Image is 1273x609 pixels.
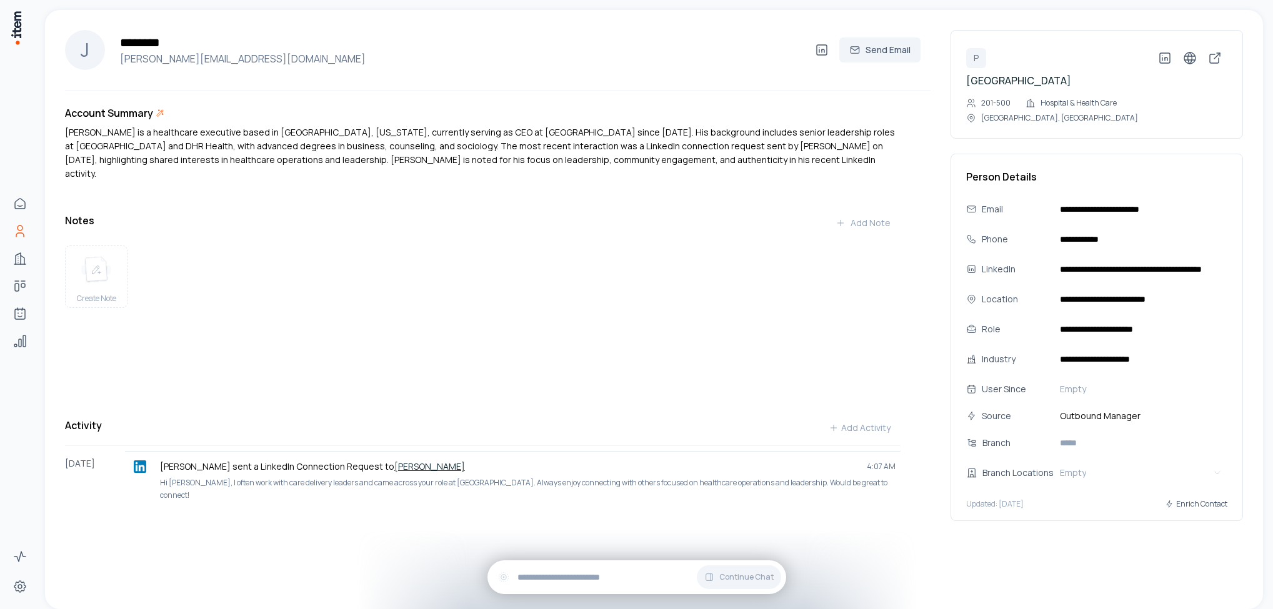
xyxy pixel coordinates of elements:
[966,48,986,68] div: P
[982,202,1050,216] div: Email
[1041,98,1117,108] p: Hospital & Health Care
[1165,493,1227,515] button: Enrich Contact
[826,210,901,235] button: Add Note
[982,262,1050,276] div: LinkedIn
[77,294,116,304] span: Create Note
[65,106,153,121] h3: Account Summary
[966,169,1227,184] h3: Person Details
[7,274,32,299] a: Deals
[160,460,857,473] p: [PERSON_NAME] sent a LinkedIn Connection Request to
[394,460,465,472] a: [PERSON_NAME]
[982,352,1050,366] div: Industry
[7,301,32,326] a: Agents
[160,477,896,501] p: Hi [PERSON_NAME], I often work with care delivery leaders and came across your role at [GEOGRAPHI...
[982,292,1050,306] div: Location
[65,245,127,308] button: create noteCreate Note
[7,544,32,569] a: Activity
[697,565,781,589] button: Continue Chat
[65,30,105,70] div: J
[1060,383,1086,395] span: Empty
[867,462,896,472] span: 4:07 AM
[982,382,1050,396] div: User Since
[65,126,901,181] div: [PERSON_NAME] is a healthcare executive based in [GEOGRAPHIC_DATA], [US_STATE], currently serving...
[836,217,891,229] div: Add Note
[7,191,32,216] a: Home
[7,246,32,271] a: Companies
[10,10,22,46] img: Item Brain Logo
[7,329,32,354] a: Analytics
[966,499,1024,509] p: Updated: [DATE]
[65,213,94,228] h3: Notes
[982,232,1050,246] div: Phone
[981,98,1011,108] p: 201-500
[982,409,1050,423] div: Source
[819,415,901,440] button: Add Activity
[982,436,1062,450] div: Branch
[7,219,32,244] a: People
[982,322,1050,336] div: Role
[65,418,102,433] h3: Activity
[719,572,774,582] span: Continue Chat
[982,466,1062,480] div: Branch Locations
[981,113,1138,123] p: [GEOGRAPHIC_DATA], [GEOGRAPHIC_DATA]
[487,560,786,594] div: Continue Chat
[115,51,809,66] h4: [PERSON_NAME][EMAIL_ADDRESS][DOMAIN_NAME]
[966,74,1071,87] a: [GEOGRAPHIC_DATA]
[81,256,111,284] img: create note
[134,460,146,473] img: linkedin logo
[839,37,921,62] button: Send Email
[65,451,125,506] div: [DATE]
[7,574,32,599] a: Settings
[1055,379,1227,399] button: Empty
[1055,409,1227,423] span: Outbound Manager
